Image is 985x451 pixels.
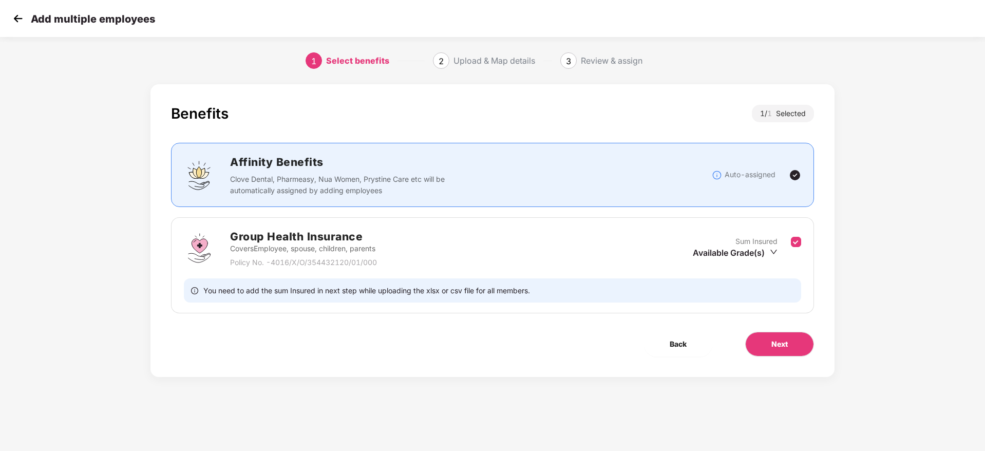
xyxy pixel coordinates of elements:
span: 3 [566,56,571,66]
p: Clove Dental, Pharmeasy, Nua Women, Prystine Care etc will be automatically assigned by adding em... [230,174,451,196]
span: 2 [439,56,444,66]
img: svg+xml;base64,PHN2ZyB4bWxucz0iaHR0cDovL3d3dy53My5vcmcvMjAwMC9zdmciIHdpZHRoPSIzMCIgaGVpZ2h0PSIzMC... [10,11,26,26]
div: Available Grade(s) [693,247,778,258]
div: 1 / Selected [752,105,814,122]
p: Auto-assigned [725,169,775,180]
h2: Group Health Insurance [230,228,377,245]
h2: Affinity Benefits [230,154,599,171]
p: Covers Employee, spouse, children, parents [230,243,377,254]
img: svg+xml;base64,PHN2ZyBpZD0iVGljay0yNHgyNCIgeG1sbnM9Imh0dHA6Ly93d3cudzMub3JnLzIwMDAvc3ZnIiB3aWR0aD... [789,169,801,181]
img: svg+xml;base64,PHN2ZyBpZD0iQWZmaW5pdHlfQmVuZWZpdHMiIGRhdGEtbmFtZT0iQWZmaW5pdHkgQmVuZWZpdHMiIHhtbG... [184,160,215,191]
span: Back [670,339,687,350]
img: svg+xml;base64,PHN2ZyBpZD0iR3JvdXBfSGVhbHRoX0luc3VyYW5jZSIgZGF0YS1uYW1lPSJHcm91cCBIZWFsdGggSW5zdX... [184,233,215,264]
div: Select benefits [326,52,389,69]
button: Next [745,332,814,356]
span: 1 [767,109,776,118]
span: info-circle [191,286,198,295]
span: You need to add the sum Insured in next step while uploading the xlsx or csv file for all members. [203,286,530,295]
p: Sum Insured [735,236,778,247]
div: Upload & Map details [453,52,535,69]
img: svg+xml;base64,PHN2ZyBpZD0iSW5mb18tXzMyeDMyIiBkYXRhLW5hbWU9IkluZm8gLSAzMngzMiIgeG1sbnM9Imh0dHA6Ly... [712,170,722,180]
div: Benefits [171,105,229,122]
span: Next [771,339,788,350]
div: Review & assign [581,52,642,69]
button: Back [644,332,712,356]
p: Policy No. - 4016/X/O/354432120/01/000 [230,257,377,268]
p: Add multiple employees [31,13,155,25]
span: down [770,248,778,256]
span: 1 [311,56,316,66]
